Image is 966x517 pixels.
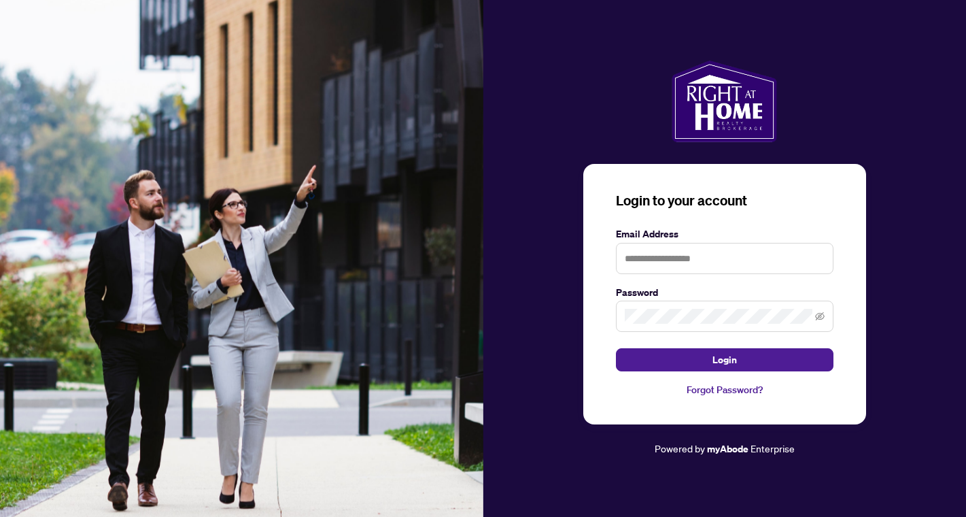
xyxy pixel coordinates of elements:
a: Forgot Password? [616,382,833,397]
span: Enterprise [751,442,795,454]
img: ma-logo [672,61,777,142]
a: myAbode [707,441,748,456]
label: Email Address [616,227,833,241]
span: Powered by [655,442,705,454]
label: Password [616,285,833,300]
h3: Login to your account [616,191,833,210]
span: Login [712,349,737,371]
button: Login [616,348,833,371]
span: eye-invisible [815,312,825,321]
